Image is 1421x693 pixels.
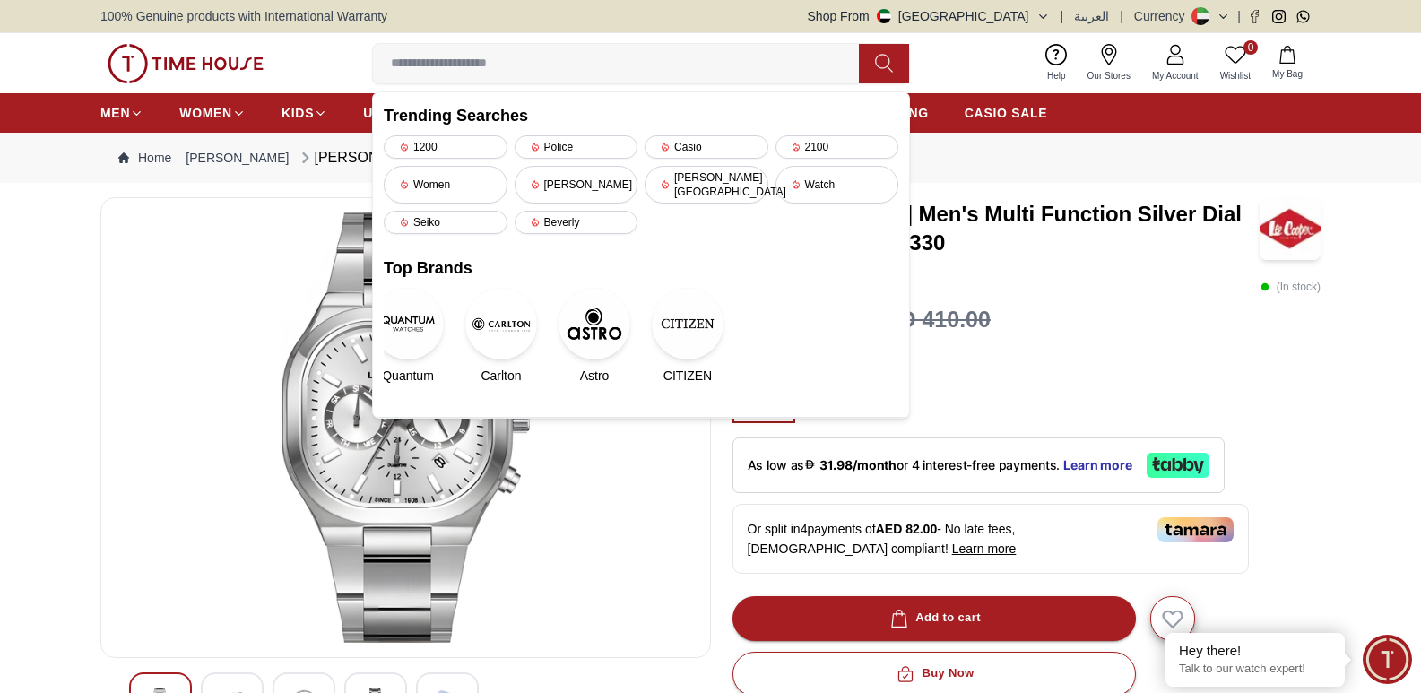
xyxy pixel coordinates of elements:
img: CITIZEN [652,288,723,359]
div: Watch [775,166,899,204]
a: MEN [100,97,143,129]
div: 2100 [775,135,899,159]
div: Casio [645,135,768,159]
span: CASIO SALE [965,104,1048,122]
h3: [PERSON_NAME] Men's Multi Function Silver Dial Watch - LC08169.330 [732,200,1260,257]
span: | [1120,7,1123,25]
span: Our Stores [1080,69,1138,82]
img: Quantum [372,288,444,359]
div: Women [384,166,507,204]
a: CarltonCarlton [477,288,525,385]
span: Quantum [382,367,434,385]
div: Currency [1134,7,1192,25]
div: Buy Now [893,663,974,684]
span: Help [1040,69,1073,82]
a: CITIZENCITIZEN [663,288,712,385]
div: Add to cart [887,608,981,628]
p: Talk to our watch expert! [1179,662,1331,677]
span: | [1061,7,1064,25]
a: Our Stores [1077,40,1141,86]
a: Home [118,149,171,167]
div: Or split in 4 payments of - No late fees, [DEMOGRAPHIC_DATA] compliant! [732,504,1249,574]
a: KIDS [282,97,327,129]
div: Police [515,135,638,159]
img: Carlton [465,288,537,359]
button: العربية [1074,7,1109,25]
div: [PERSON_NAME] [515,166,638,204]
nav: Breadcrumb [100,133,1321,183]
span: 100% Genuine products with International Warranty [100,7,387,25]
img: Astro [559,288,630,359]
div: 1200 [384,135,507,159]
span: Astro [580,367,610,385]
a: UNISEX [363,97,427,129]
span: UNISEX [363,104,413,122]
span: My Account [1145,69,1206,82]
a: CASIO SALE [965,97,1048,129]
span: KIDS [282,104,314,122]
a: Help [1036,40,1077,86]
span: CITIZEN [663,367,712,385]
a: [PERSON_NAME] [186,149,289,167]
img: Tamara [1157,517,1234,542]
h3: AED 410.00 [869,303,991,337]
a: Whatsapp [1296,10,1310,23]
button: Shop From[GEOGRAPHIC_DATA] [808,7,1050,25]
h2: Trending Searches [384,103,898,128]
span: 0 [1243,40,1258,55]
a: AstroAstro [570,288,619,385]
a: 0Wishlist [1209,40,1261,86]
p: ( In stock ) [1261,278,1321,296]
img: Lee Cooper Men's Multi Function Silver Dial Watch - LC08169.330 [1260,197,1321,260]
h2: Top Brands [384,256,898,281]
div: Chat Widget [1363,635,1412,684]
span: | [1237,7,1241,25]
img: United Arab Emirates [877,9,891,23]
div: Seiko [384,211,507,234]
span: AED 82.00 [876,522,937,536]
a: Instagram [1272,10,1286,23]
img: ... [108,44,264,83]
div: [PERSON_NAME] Men's Multi Function Silver Dial Watch - LC08169.330 [297,147,779,169]
img: Lee Cooper Men's Multi Function Silver Dial Watch - LC08169.330 [116,212,696,643]
span: Carlton [481,367,521,385]
button: My Bag [1261,42,1313,84]
div: [PERSON_NAME][GEOGRAPHIC_DATA] [645,166,768,204]
span: MEN [100,104,130,122]
a: WOMEN [179,97,246,129]
div: Hey there! [1179,642,1331,660]
a: Facebook [1248,10,1261,23]
span: WOMEN [179,104,232,122]
button: Add to cart [732,596,1136,641]
span: My Bag [1265,67,1310,81]
a: QuantumQuantum [384,288,432,385]
span: Learn more [952,541,1017,556]
span: Wishlist [1213,69,1258,82]
div: Beverly [515,211,638,234]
